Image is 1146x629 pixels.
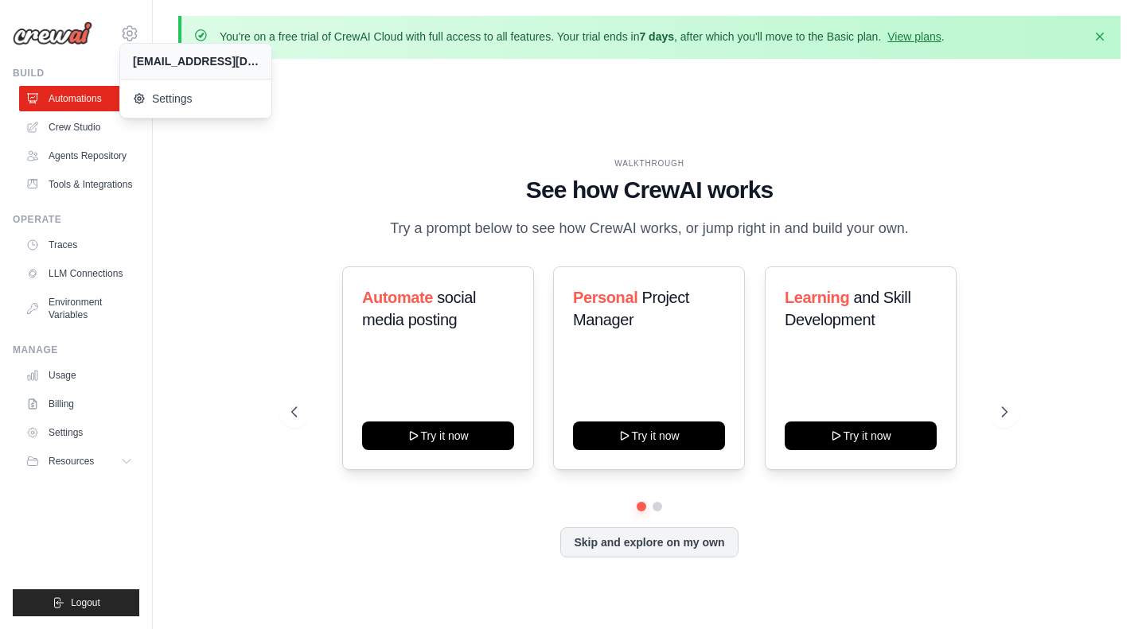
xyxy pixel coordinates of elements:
div: [EMAIL_ADDRESS][DOMAIN_NAME] [133,53,259,69]
a: View plans [887,30,941,43]
button: Try it now [362,421,514,450]
button: Logout [13,589,139,616]
p: Try a prompt below to see how CrewAI works, or jump right in and build your own. [382,217,917,240]
span: Settings [133,91,259,107]
div: Manage [13,344,139,356]
p: You're on a free trial of CrewAI Cloud with full access to all features. Your trial ends in , aft... [220,29,945,45]
div: Operate [13,213,139,226]
a: Billing [19,391,139,417]
a: Usage [19,363,139,388]
button: Try it now [785,421,937,450]
span: Logout [71,596,100,609]
span: Learning [785,289,849,306]
a: Agents Repository [19,143,139,169]
a: Environment Variables [19,289,139,328]
span: Personal [573,289,637,306]
a: Traces [19,232,139,258]
a: Automations [19,86,139,111]
a: Settings [120,83,271,115]
img: Logo [13,21,92,45]
div: Build [13,67,139,80]
div: WALKTHROUGH [291,157,1007,169]
span: Resources [49,455,94,468]
span: social media posting [362,289,476,328]
button: Try it now [573,421,725,450]
strong: 7 days [639,30,674,43]
div: Widget de chat [1066,553,1146,629]
a: LLM Connections [19,261,139,286]
a: Settings [19,420,139,445]
h1: See how CrewAI works [291,176,1007,204]
button: Resources [19,448,139,474]
button: Skip and explore on my own [560,527,738,557]
a: Crew Studio [19,115,139,140]
iframe: Chat Widget [1066,553,1146,629]
span: and Skill Development [785,289,910,328]
span: Automate [362,289,433,306]
span: Project Manager [573,289,689,328]
a: Tools & Integrations [19,172,139,197]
